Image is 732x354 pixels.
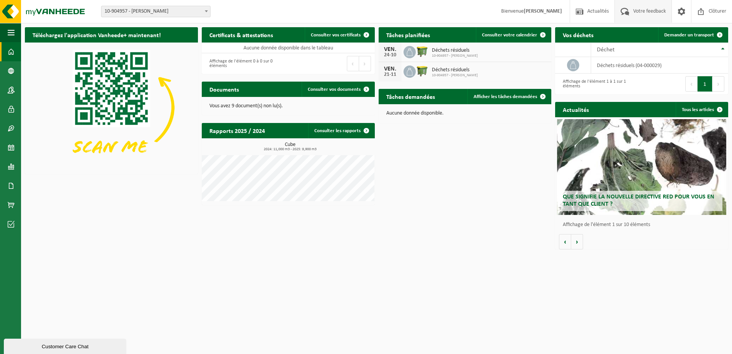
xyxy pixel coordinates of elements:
[563,194,714,207] span: Que signifie la nouvelle directive RED pour vous en tant que client ?
[698,76,712,92] button: 1
[432,48,478,54] span: Déchets résiduels
[416,45,429,58] img: WB-1100-HPE-GN-50
[559,234,571,249] button: Vorige
[25,27,168,42] h2: Téléchargez l'application Vanheede+ maintenant!
[432,54,478,58] span: 10-904957 - [PERSON_NAME]
[676,102,727,117] a: Tous les articles
[382,52,398,58] div: 24-10
[382,72,398,77] div: 21-11
[4,337,128,354] iframe: chat widget
[591,57,728,74] td: déchets résiduels (04-000029)
[597,47,614,53] span: Déchet
[474,94,537,99] span: Afficher les tâches demandées
[206,55,284,72] div: Affichage de l'élément 0 à 0 sur 0 éléments
[202,123,273,138] h2: Rapports 2025 / 2024
[555,102,596,117] h2: Actualités
[685,76,698,92] button: Previous
[476,27,551,43] a: Consulter votre calendrier
[347,56,359,71] button: Previous
[386,111,544,116] p: Aucune donnée disponible.
[467,89,551,104] a: Afficher les tâches demandées
[432,67,478,73] span: Déchets résiduels
[379,89,443,104] h2: Tâches demandées
[101,6,210,17] span: 10-904957 - DANIEL MINNE-HOCK - PERWEZ
[202,82,247,97] h2: Documents
[206,147,375,151] span: 2024: 11,000 m3 - 2025: 9,900 m3
[202,27,281,42] h2: Certificats & attestations
[308,87,361,92] span: Consulter vos documents
[311,33,361,38] span: Consulter vos certificats
[206,142,375,151] h3: Cube
[524,8,562,14] strong: [PERSON_NAME]
[416,64,429,77] img: WB-1100-HPE-GN-50
[305,27,374,43] a: Consulter vos certificats
[308,123,374,138] a: Consulter les rapports
[209,103,367,109] p: Vous avez 9 document(s) non lu(s).
[658,27,727,43] a: Demander un transport
[664,33,714,38] span: Demander un transport
[101,6,211,17] span: 10-904957 - DANIEL MINNE-HOCK - PERWEZ
[559,75,638,92] div: Affichage de l'élément 1 à 1 sur 1 éléments
[571,234,583,249] button: Volgende
[25,43,198,172] img: Download de VHEPlus App
[482,33,537,38] span: Consulter votre calendrier
[557,119,727,215] a: Que signifie la nouvelle directive RED pour vous en tant que client ?
[359,56,371,71] button: Next
[382,46,398,52] div: VEN.
[202,43,375,53] td: Aucune donnée disponible dans le tableau
[563,222,724,228] p: Affichage de l'élément 1 sur 10 éléments
[712,76,724,92] button: Next
[432,73,478,78] span: 10-904957 - [PERSON_NAME]
[302,82,374,97] a: Consulter vos documents
[555,27,601,42] h2: Vos déchets
[379,27,438,42] h2: Tâches planifiées
[382,66,398,72] div: VEN.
